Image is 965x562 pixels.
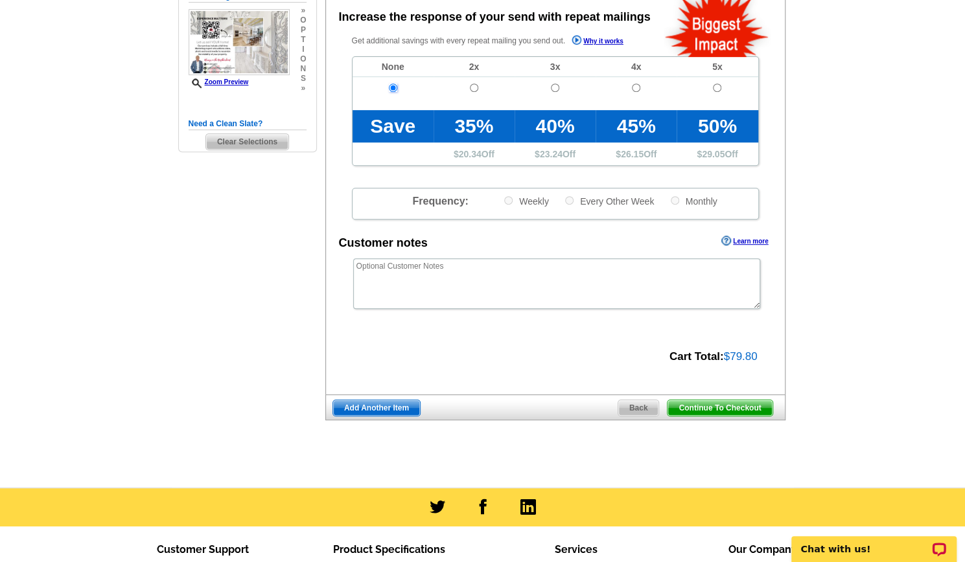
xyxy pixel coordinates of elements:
[724,350,758,363] span: $79.80
[504,196,513,205] input: Weekly
[434,57,515,77] td: 2x
[353,110,434,142] td: Save
[300,45,306,54] span: i
[555,543,598,556] span: Services
[596,110,677,142] td: 45%
[333,400,420,416] span: Add Another Item
[300,25,306,35] span: p
[332,399,421,416] a: Add Another Item
[618,400,659,416] span: Back
[515,57,596,77] td: 3x
[459,149,482,159] span: 20.34
[300,84,306,93] span: »
[189,78,249,85] a: Zoom Preview
[339,234,428,252] div: Customer notes
[721,236,768,246] a: Learn more
[621,149,644,159] span: 26.15
[434,142,515,165] td: $ Off
[669,195,717,207] label: Monthly
[189,118,307,130] h5: Need a Clean Slate?
[677,57,758,77] td: 5x
[572,35,623,49] a: Why it works
[300,16,306,25] span: o
[515,142,596,165] td: $ Off
[300,54,306,64] span: o
[668,400,772,416] span: Continue To Checkout
[300,74,306,84] span: s
[300,6,306,16] span: »
[434,110,515,142] td: 35%
[669,350,724,363] strong: Cart Total:
[677,110,758,142] td: 50%
[157,543,249,556] span: Customer Support
[352,34,651,49] p: Get additional savings with every repeat mailing you send out.
[728,543,797,556] span: Our Company
[503,195,549,207] label: Weekly
[702,149,725,159] span: 29.05
[540,149,563,159] span: 23.24
[339,8,651,26] div: Increase the response of your send with repeat mailings
[412,196,468,207] span: Frequency:
[565,196,574,205] input: Every Other Week
[515,110,596,142] td: 40%
[189,9,290,76] img: small-thumb.jpg
[333,543,445,556] span: Product Specifications
[300,35,306,45] span: t
[618,399,660,416] a: Back
[596,142,677,165] td: $ Off
[677,142,758,165] td: $ Off
[300,64,306,74] span: n
[783,521,965,562] iframe: LiveChat chat widget
[596,57,677,77] td: 4x
[206,134,288,150] span: Clear Selections
[671,196,679,205] input: Monthly
[564,195,654,207] label: Every Other Week
[353,57,434,77] td: None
